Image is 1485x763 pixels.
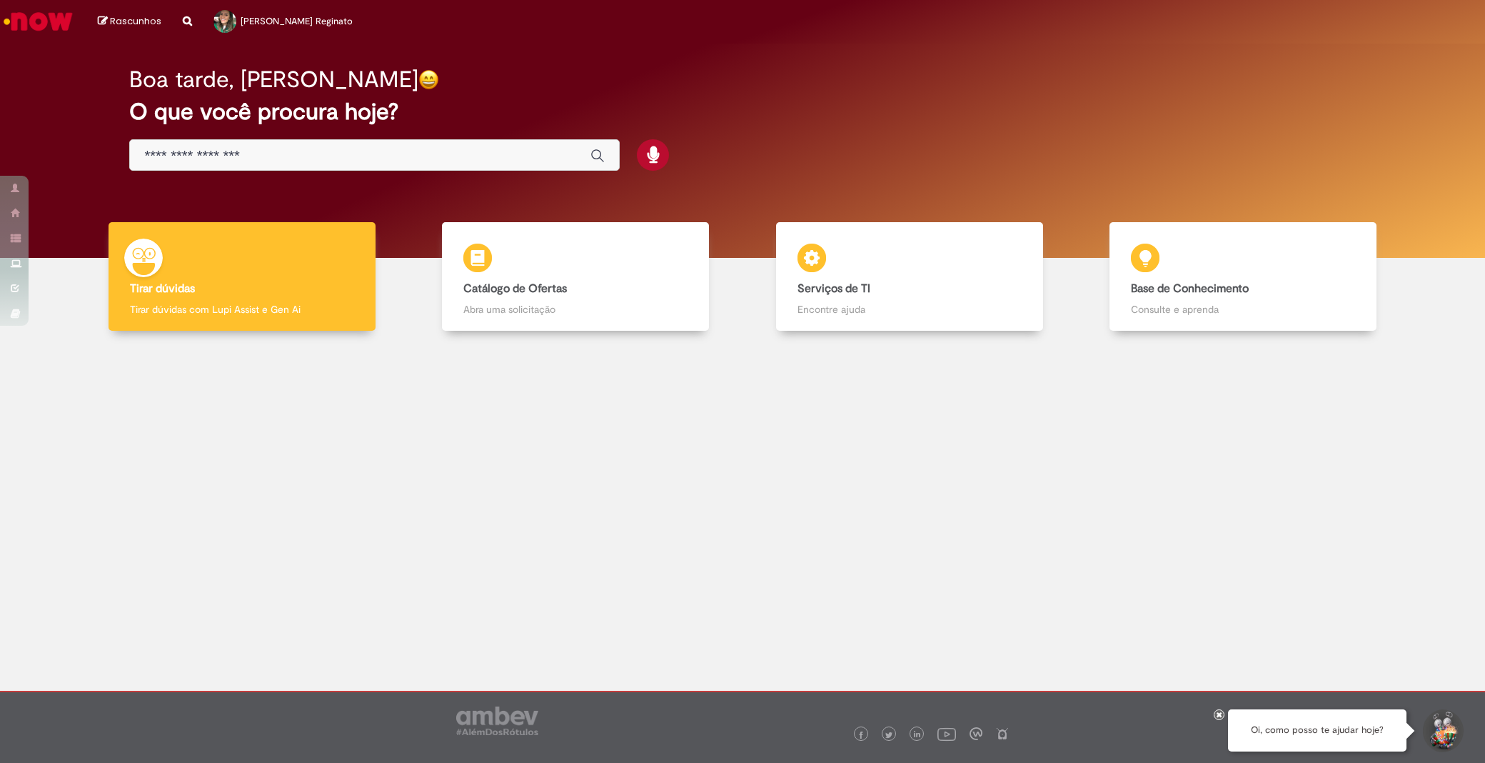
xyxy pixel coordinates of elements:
[456,707,538,735] img: logo_footer_ambev_rotulo_gray.png
[914,731,921,739] img: logo_footer_linkedin.png
[937,724,956,743] img: logo_footer_youtube.png
[970,727,982,740] img: logo_footer_workplace.png
[75,222,409,331] a: Tirar dúvidas Tirar dúvidas com Lupi Assist e Gen Ai
[409,222,743,331] a: Catálogo de Ofertas Abra uma solicitação
[241,15,353,27] span: [PERSON_NAME] Reginato
[742,222,1077,331] a: Serviços de TI Encontre ajuda
[130,302,354,316] p: Tirar dúvidas com Lupi Assist e Gen Ai
[996,727,1009,740] img: logo_footer_naosei.png
[885,732,892,739] img: logo_footer_twitter.png
[110,14,161,28] span: Rascunhos
[797,281,870,296] b: Serviços de TI
[130,281,195,296] b: Tirar dúvidas
[418,69,439,90] img: happy-face.png
[1131,302,1355,316] p: Consulte e aprenda
[1077,222,1411,331] a: Base de Conhecimento Consulte e aprenda
[797,302,1022,316] p: Encontre ajuda
[1,7,75,36] img: ServiceNow
[857,732,865,739] img: logo_footer_facebook.png
[1131,281,1249,296] b: Base de Conhecimento
[1421,709,1464,752] button: Iniciar Conversa de Suporte
[463,281,567,296] b: Catálogo de Ofertas
[129,67,418,92] h2: Boa tarde, [PERSON_NAME]
[1228,709,1406,752] div: Oi, como posso te ajudar hoje?
[129,99,1355,124] h2: O que você procura hoje?
[463,302,688,316] p: Abra uma solicitação
[98,15,161,29] a: Rascunhos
